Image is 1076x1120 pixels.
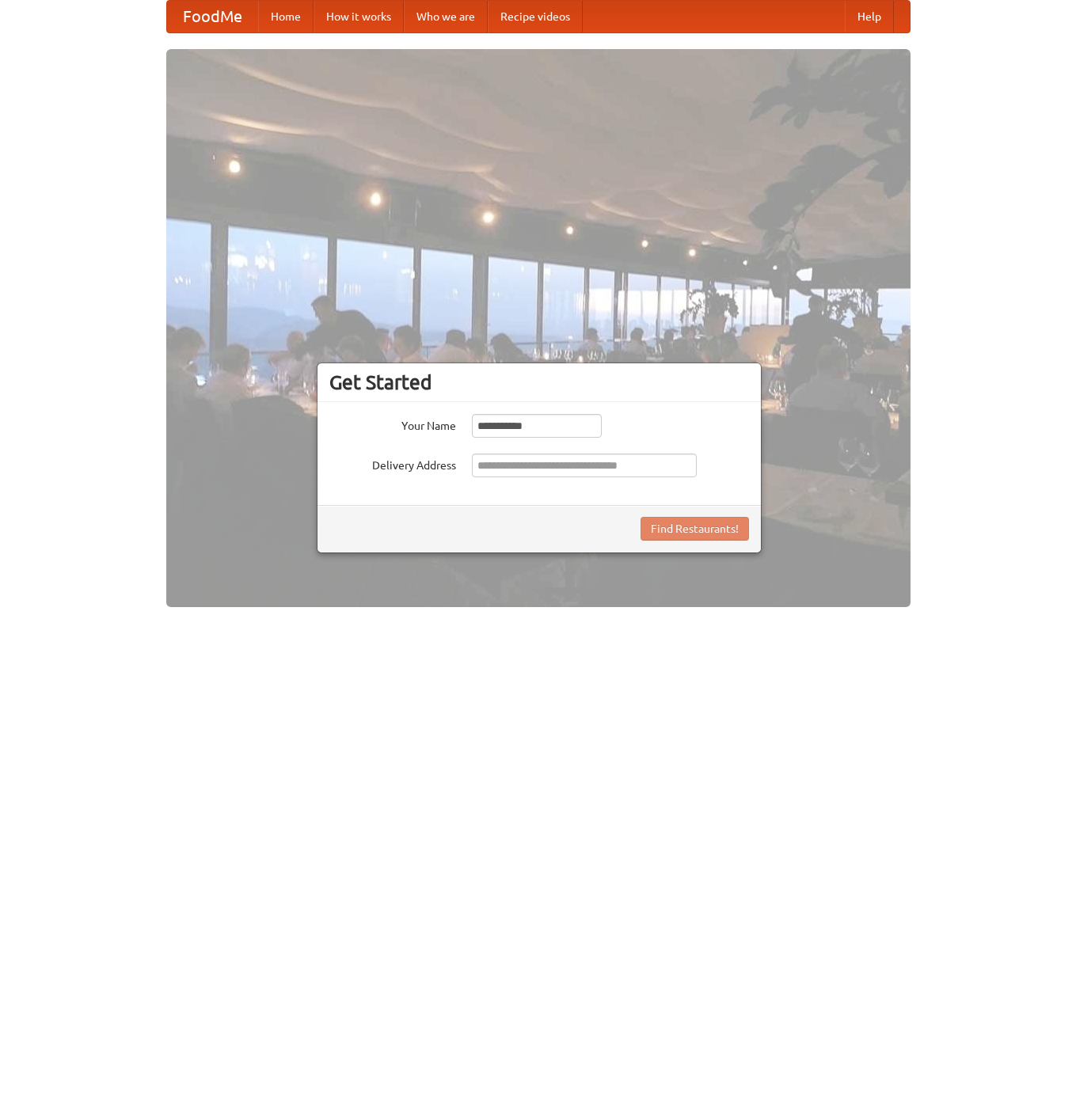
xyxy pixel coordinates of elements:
[258,1,314,32] a: Home
[329,370,749,394] h3: Get Started
[329,414,456,434] label: Your Name
[488,1,583,32] a: Recipe videos
[404,1,488,32] a: Who we are
[167,1,258,32] a: FoodMe
[641,517,749,541] button: Find Restaurants!
[845,1,894,32] a: Help
[329,454,456,473] label: Delivery Address
[314,1,404,32] a: How it works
